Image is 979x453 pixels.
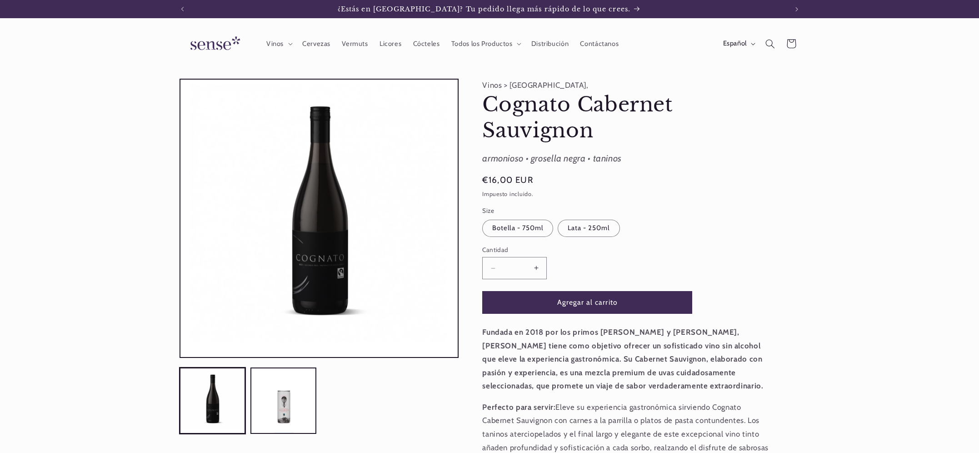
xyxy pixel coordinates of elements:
[574,34,624,54] a: Contáctanos
[482,190,769,199] div: Impuesto incluido.
[180,79,459,434] media-gallery: Visor de la galería
[759,33,780,54] summary: Búsqueda
[413,40,440,48] span: Cócteles
[482,291,692,313] button: Agregar al carrito
[482,327,763,390] strong: Fundada en 2018 por los primos [PERSON_NAME] y [PERSON_NAME], [PERSON_NAME] tiene como objetivo o...
[482,220,553,237] label: Botella - 750ml
[451,40,513,48] span: Todos los Productos
[180,367,246,434] button: Cargar la imagen 1 en la vista de la galería
[250,367,317,434] button: Cargar la imagen 2 en la vista de la galería
[558,220,620,237] label: Lata - 250ml
[407,34,445,54] a: Cócteles
[180,31,248,57] img: Sense
[482,245,692,254] label: Cantidad
[482,92,769,143] h1: Cognato Cabernet Sauvignon
[482,206,495,215] legend: Size
[482,174,533,186] span: €16,00 EUR
[380,40,401,48] span: Licores
[717,35,759,53] button: Español
[176,27,251,60] a: Sense
[374,34,407,54] a: Licores
[445,34,525,54] summary: Todos los Productos
[482,151,769,167] div: armonioso • grosella negra • taninos
[336,34,374,54] a: Vermuts
[580,40,619,48] span: Contáctanos
[723,39,747,49] span: Español
[296,34,336,54] a: Cervezas
[482,403,555,412] strong: Perfecto para servir:
[338,5,630,13] span: ¿Estás en [GEOGRAPHIC_DATA]? Tu pedido llega más rápido de lo que crees.
[260,34,296,54] summary: Vinos
[266,40,284,48] span: Vinos
[525,34,574,54] a: Distribución
[302,40,330,48] span: Cervezas
[531,40,569,48] span: Distribución
[342,40,368,48] span: Vermuts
